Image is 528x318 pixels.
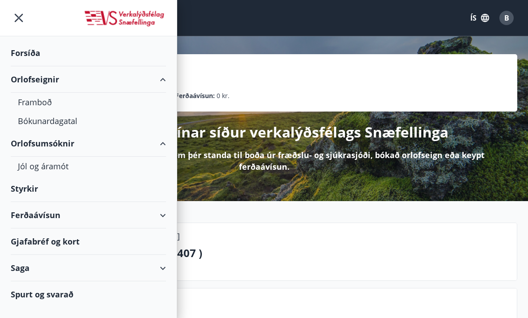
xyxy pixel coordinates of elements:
div: Framboð [18,93,159,112]
div: Jól og áramót [18,157,159,176]
img: union_logo [83,10,166,28]
div: Ferðaávísun [11,202,166,228]
div: Styrkir [11,176,166,202]
button: B [496,7,517,29]
div: Orlofseignir [11,66,166,93]
span: 0 kr. [217,91,230,101]
div: Orlofsumsóknir [11,130,166,157]
p: Ferðaávísun : [175,91,215,101]
button: ÍS [465,10,494,26]
p: Velkomin á mínar síður verkalýðsfélags Snæfellinga [80,122,448,142]
span: B [504,13,509,23]
div: Gjafabréf og kort [11,228,166,255]
p: Hér getur þú sótt um þá styrki sem þér standa til boða úr fræðslu- og sjúkrasjóði, bókað orlofsei... [25,149,503,172]
div: Spurt og svarað [11,281,166,307]
p: Þorrasalir 13 – 15 ( 407 ) [77,245,510,261]
div: Saga [11,255,166,281]
button: menu [11,10,27,26]
div: Forsíða [11,40,166,66]
div: Bókunardagatal [18,112,159,130]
